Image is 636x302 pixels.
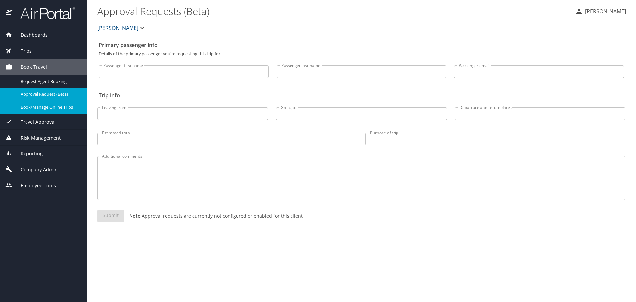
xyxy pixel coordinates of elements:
img: airportal-logo.png [13,7,75,20]
span: Request Agent Booking [21,78,79,85]
p: Details of the primary passenger you're requesting this trip for [99,52,624,56]
span: Dashboards [12,31,48,39]
span: Approval Request (Beta) [21,91,79,97]
span: Risk Management [12,134,61,142]
p: Approval requests are currently not configured or enabled for this client [124,212,303,219]
span: Reporting [12,150,43,157]
button: [PERSON_NAME] [95,21,149,34]
strong: Note: [129,213,142,219]
h1: Approval Requests (Beta) [97,1,570,21]
span: Travel Approval [12,118,56,126]
p: [PERSON_NAME] [583,7,626,15]
span: [PERSON_NAME] [97,23,138,32]
button: [PERSON_NAME] [572,5,629,17]
h2: Trip info [99,90,624,101]
span: Employee Tools [12,182,56,189]
img: icon-airportal.png [6,7,13,20]
span: Company Admin [12,166,58,173]
span: Book Travel [12,63,47,71]
span: Book/Manage Online Trips [21,104,79,110]
span: Trips [12,47,32,55]
h2: Primary passenger info [99,40,624,50]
